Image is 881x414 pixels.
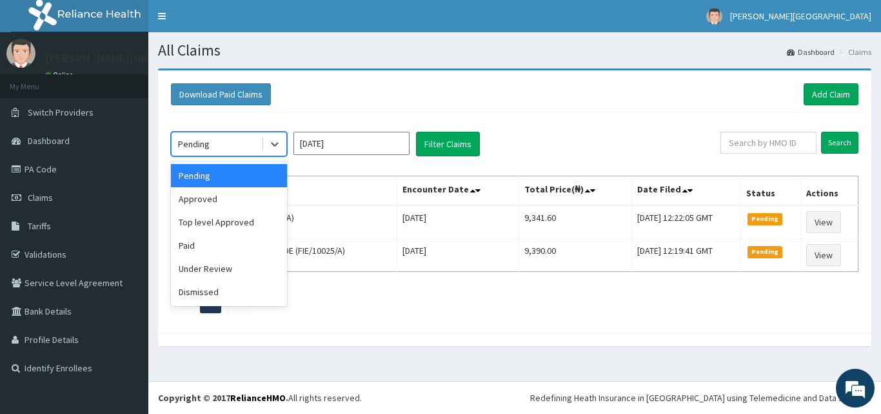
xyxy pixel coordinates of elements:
[28,135,70,147] span: Dashboard
[519,205,632,239] td: 9,341.60
[397,239,519,272] td: [DATE]
[632,205,741,239] td: [DATE] 12:22:05 GMT
[740,176,800,206] th: Status
[632,239,741,272] td: [DATE] 12:19:41 GMT
[24,65,52,97] img: d_794563401_company_1708531726252_794563401
[45,52,236,64] p: [PERSON_NAME][GEOGRAPHIC_DATA]
[821,132,858,154] input: Search
[747,213,783,225] span: Pending
[171,211,287,234] div: Top level Approved
[45,70,76,79] a: Online
[171,164,287,187] div: Pending
[28,192,53,203] span: Claims
[6,39,35,68] img: User Image
[212,6,243,37] div: Minimize live chat window
[632,176,741,206] th: Date Filed
[6,276,246,322] textarea: Type your message and hit 'Enter'
[806,244,841,266] a: View
[530,391,871,404] div: Redefining Heath Insurance in [GEOGRAPHIC_DATA] using Telemedicine and Data Science!
[804,83,858,105] a: Add Claim
[806,211,841,233] a: View
[171,83,271,105] button: Download Paid Claims
[158,392,288,404] strong: Copyright © 2017 .
[519,239,632,272] td: 9,390.00
[28,220,51,232] span: Tariffs
[171,234,287,257] div: Paid
[171,187,287,211] div: Approved
[158,42,871,59] h1: All Claims
[720,132,817,154] input: Search by HMO ID
[730,10,871,22] span: [PERSON_NAME][GEOGRAPHIC_DATA]
[836,47,871,57] li: Claims
[178,138,210,150] div: Pending
[800,176,858,206] th: Actions
[171,257,287,280] div: Under Review
[747,246,783,258] span: Pending
[787,47,835,57] a: Dashboard
[28,107,94,118] span: Switch Providers
[230,392,286,404] a: RelianceHMO
[519,176,632,206] th: Total Price(₦)
[416,132,480,156] button: Filter Claims
[706,8,722,25] img: User Image
[293,132,410,155] input: Select Month and Year
[148,381,881,414] footer: All rights reserved.
[397,205,519,239] td: [DATE]
[171,280,287,304] div: Dismissed
[75,125,178,255] span: We're online!
[397,176,519,206] th: Encounter Date
[67,72,217,89] div: Chat with us now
